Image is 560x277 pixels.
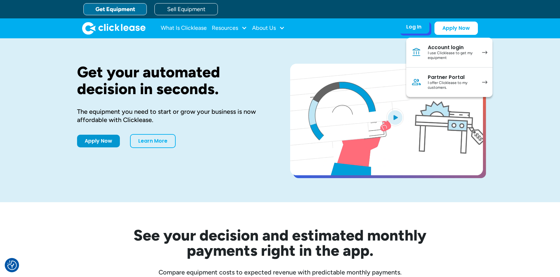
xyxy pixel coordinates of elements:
div: I offer Clicklease to my customers. [428,81,476,90]
div: About Us [252,22,285,35]
a: Apply Now [434,22,478,35]
div: Resources [212,22,247,35]
a: home [82,22,146,35]
button: Consent Preferences [7,261,17,270]
img: Bank icon [411,47,421,57]
a: Sell Equipment [154,3,218,15]
div: The equipment you need to start or grow your business is now affordable with Clicklease. [77,107,270,124]
img: Clicklease logo [82,22,146,35]
img: Revisit consent button [7,261,17,270]
a: open lightbox [290,64,483,175]
a: What Is Clicklease [161,22,207,35]
h1: Get your automated decision in seconds. [77,64,270,97]
h2: See your decision and estimated monthly payments right in the app. [102,228,458,258]
img: Person icon [411,77,421,87]
img: arrow [482,81,487,84]
div: Log In [406,24,421,30]
a: Partner PortalI offer Clicklease to my customers. [406,68,492,97]
img: arrow [482,51,487,54]
img: Blue play button logo on a light blue circular background [387,108,404,126]
div: I use Clicklease to get my equipment [428,51,476,61]
div: Account login [428,44,476,51]
nav: Log In [406,38,492,97]
div: Partner Portal [428,74,476,81]
a: Account loginI use Clicklease to get my equipment [406,38,492,68]
a: Get Equipment [83,3,147,15]
a: Learn More [130,134,176,148]
a: Apply Now [77,135,120,147]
